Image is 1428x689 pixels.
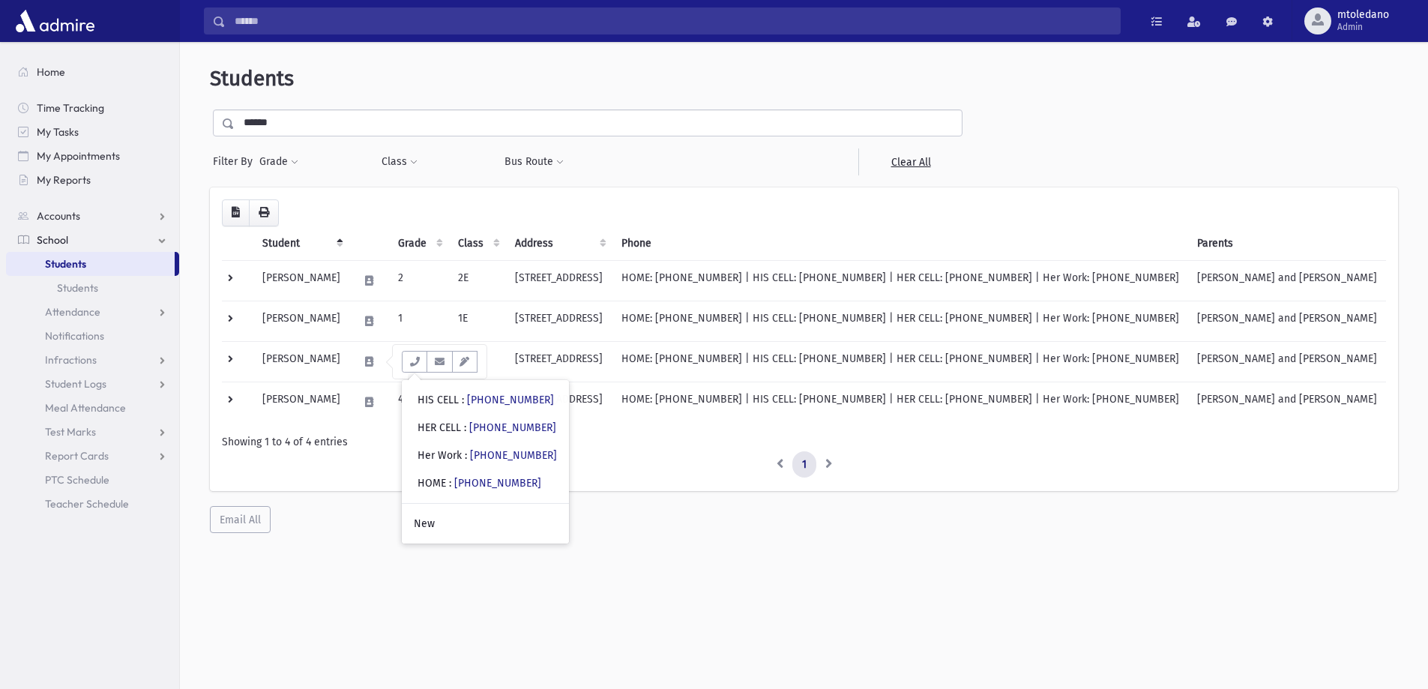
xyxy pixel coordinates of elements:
a: Home [6,60,179,84]
a: School [6,228,179,252]
img: AdmirePro [12,6,98,36]
a: [PHONE_NUMBER] [454,477,541,490]
td: [PERSON_NAME] [253,301,349,341]
button: Email All [210,506,271,533]
span: My Appointments [37,149,120,163]
th: Grade: activate to sort column ascending [389,226,449,261]
span: Infractions [45,353,97,367]
td: [STREET_ADDRESS] [506,341,612,382]
a: Accounts [6,204,179,228]
a: [PHONE_NUMBER] [467,394,554,406]
span: Report Cards [45,449,109,463]
div: Her Work [418,448,557,463]
td: [STREET_ADDRESS] [506,301,612,341]
a: Student Logs [6,372,179,396]
a: Time Tracking [6,96,179,120]
span: Notifications [45,329,104,343]
div: HIS CELL [418,392,554,408]
td: 1E [449,301,506,341]
a: Clear All [858,148,962,175]
button: Email Templates [452,351,477,373]
span: Home [37,65,65,79]
span: PTC Schedule [45,473,109,487]
span: : [465,449,467,462]
td: 2E [449,260,506,301]
div: Showing 1 to 4 of 4 entries [222,434,1386,450]
td: HOME: [PHONE_NUMBER] | HIS CELL: [PHONE_NUMBER] | HER CELL: [PHONE_NUMBER] | Her Work: [PHONE_NUM... [612,301,1188,341]
a: [PHONE_NUMBER] [469,421,556,434]
td: HOME: [PHONE_NUMBER] | HIS CELL: [PHONE_NUMBER] | HER CELL: [PHONE_NUMBER] | Her Work: [PHONE_NUM... [612,341,1188,382]
span: : [464,421,466,434]
span: : [462,394,464,406]
a: My Appointments [6,144,179,168]
span: Filter By [213,154,259,169]
td: [PERSON_NAME] [253,341,349,382]
div: HOME [418,475,541,491]
span: Accounts [37,209,80,223]
a: 1 [792,451,816,478]
td: 6 [389,341,449,382]
a: Infractions [6,348,179,372]
td: HOME: [PHONE_NUMBER] | HIS CELL: [PHONE_NUMBER] | HER CELL: [PHONE_NUMBER] | Her Work: [PHONE_NUM... [612,260,1188,301]
span: Attendance [45,305,100,319]
span: Test Marks [45,425,96,439]
th: Address: activate to sort column ascending [506,226,612,261]
span: My Reports [37,173,91,187]
a: Notifications [6,324,179,348]
td: [STREET_ADDRESS] [506,260,612,301]
a: Students [6,252,175,276]
span: : [449,477,451,490]
a: Students [6,276,179,300]
a: Teacher Schedule [6,492,179,516]
td: HOME: [PHONE_NUMBER] | HIS CELL: [PHONE_NUMBER] | HER CELL: [PHONE_NUMBER] | Her Work: [PHONE_NUM... [612,382,1188,422]
a: PTC Schedule [6,468,179,492]
span: Students [210,66,294,91]
th: Student: activate to sort column descending [253,226,349,261]
td: [PERSON_NAME] and [PERSON_NAME] [1188,301,1386,341]
td: 1 [389,301,449,341]
td: 6A [449,341,506,382]
button: Class [381,148,418,175]
th: Parents [1188,226,1386,261]
a: New [402,510,569,538]
span: Student Logs [45,377,106,391]
a: Test Marks [6,420,179,444]
a: My Reports [6,168,179,192]
a: My Tasks [6,120,179,144]
td: 2 [389,260,449,301]
span: Teacher Schedule [45,497,129,511]
span: Time Tracking [37,101,104,115]
span: My Tasks [37,125,79,139]
span: Students [45,257,86,271]
td: [PERSON_NAME] [253,260,349,301]
td: [PERSON_NAME] and [PERSON_NAME] [1188,341,1386,382]
button: Print [249,199,279,226]
span: Admin [1337,21,1389,33]
td: [PERSON_NAME] [253,382,349,422]
th: Class: activate to sort column ascending [449,226,506,261]
span: mtoledano [1337,9,1389,21]
a: [PHONE_NUMBER] [470,449,557,462]
span: School [37,233,68,247]
a: Meal Attendance [6,396,179,420]
td: [PERSON_NAME] and [PERSON_NAME] [1188,260,1386,301]
button: Grade [259,148,299,175]
span: Meal Attendance [45,401,126,415]
a: Report Cards [6,444,179,468]
td: [PERSON_NAME] and [PERSON_NAME] [1188,382,1386,422]
a: Attendance [6,300,179,324]
button: CSV [222,199,250,226]
input: Search [226,7,1120,34]
th: Phone [612,226,1188,261]
div: HER CELL [418,420,556,436]
button: Bus Route [504,148,564,175]
td: 4 [389,382,449,422]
